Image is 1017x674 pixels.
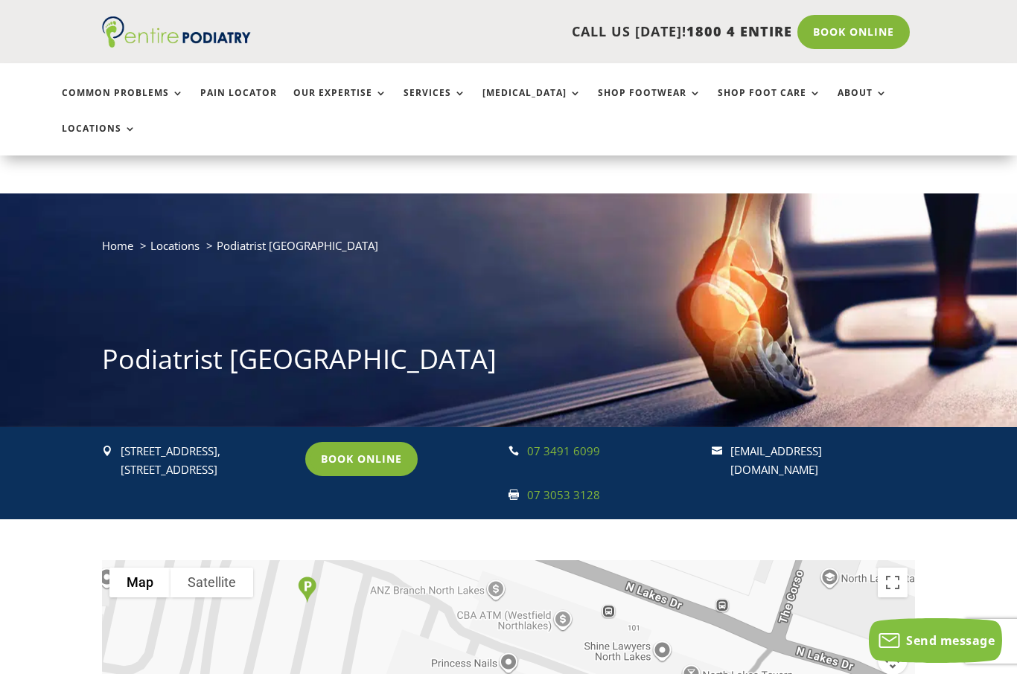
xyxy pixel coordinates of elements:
a: Entire Podiatry [102,36,251,51]
a: [EMAIL_ADDRESS][DOMAIN_NAME] [730,443,822,478]
button: Show satellite imagery [170,568,253,597]
img: logo (1) [102,16,251,48]
a: Book Online [305,442,418,476]
span: Send message [906,632,995,649]
a: [MEDICAL_DATA] [482,88,581,120]
span:  [712,446,722,456]
span: Podiatrist [GEOGRAPHIC_DATA] [217,238,378,253]
nav: breadcrumb [102,236,916,266]
a: Shop Foot Care [718,88,821,120]
a: Shop Footwear [598,88,701,120]
button: Show street map [109,568,170,597]
a: Home [102,238,133,253]
button: Send message [869,618,1002,663]
div: Parking [292,571,322,609]
a: About [838,88,887,120]
a: Pain Locator [200,88,277,120]
a: Services [404,88,466,120]
span: 1800 4 ENTIRE [686,22,792,40]
span:  [508,490,519,500]
a: Our Expertise [293,88,387,120]
a: Common Problems [62,88,184,120]
p: CALL US [DATE]! [287,22,792,42]
a: 07 3491 6099 [527,443,600,458]
a: 07 3053 3128 [527,487,600,502]
a: Locations [150,238,200,253]
a: Locations [62,123,136,155]
a: Book Online [797,15,910,49]
span:  [102,446,112,456]
button: Toggle fullscreen view [878,568,908,597]
span:  [508,446,519,456]
p: [STREET_ADDRESS], [STREET_ADDRESS] [121,442,293,480]
h1: Podiatrist [GEOGRAPHIC_DATA] [102,341,916,385]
